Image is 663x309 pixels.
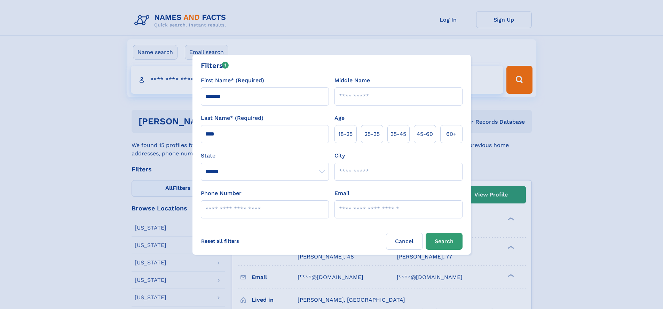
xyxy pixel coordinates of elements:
label: City [334,152,345,160]
span: 18‑25 [338,130,353,138]
label: Middle Name [334,76,370,85]
span: 35‑45 [390,130,406,138]
label: Email [334,189,349,198]
label: Phone Number [201,189,242,198]
span: 25‑35 [364,130,380,138]
label: Reset all filters [197,233,244,249]
span: 45‑60 [417,130,433,138]
label: First Name* (Required) [201,76,264,85]
label: Last Name* (Required) [201,114,263,122]
label: State [201,152,329,160]
label: Cancel [386,233,423,250]
label: Age [334,114,345,122]
div: Filters [201,60,229,71]
button: Search [426,233,463,250]
span: 60+ [446,130,457,138]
